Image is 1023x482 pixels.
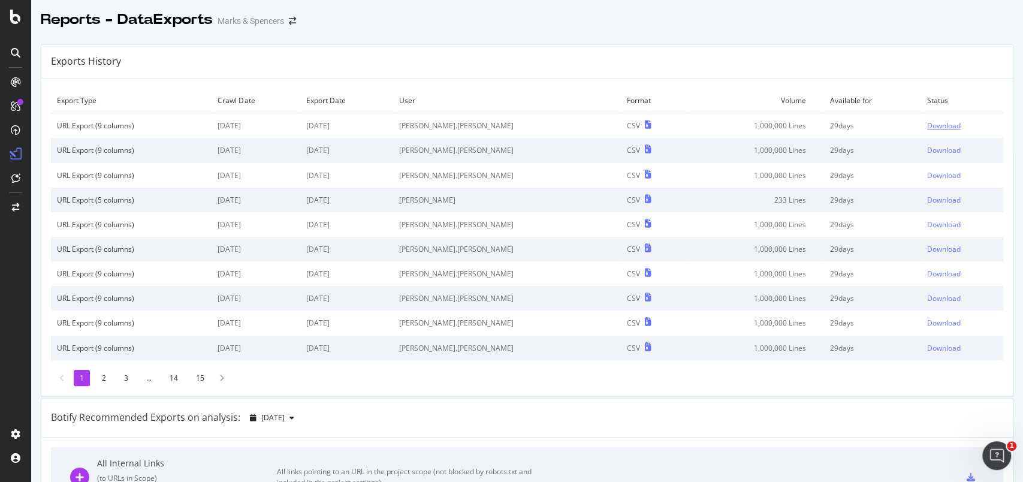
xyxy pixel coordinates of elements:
[289,17,296,25] div: arrow-right-arrow-left
[393,311,621,335] td: [PERSON_NAME].[PERSON_NAME]
[57,120,206,131] div: URL Export (9 columns)
[190,370,210,386] li: 15
[393,237,621,261] td: [PERSON_NAME].[PERSON_NAME]
[300,212,393,237] td: [DATE]
[824,113,921,138] td: 29 days
[627,293,640,303] div: CSV
[393,138,621,162] td: [PERSON_NAME].[PERSON_NAME]
[393,88,621,113] td: User
[687,286,824,311] td: 1,000,000 Lines
[824,286,921,311] td: 29 days
[393,212,621,237] td: [PERSON_NAME].[PERSON_NAME]
[300,188,393,212] td: [DATE]
[927,343,997,353] a: Download
[627,343,640,353] div: CSV
[927,318,961,328] div: Download
[824,163,921,188] td: 29 days
[927,219,961,230] div: Download
[261,412,285,423] span: 2025 Sep. 20th
[212,163,300,188] td: [DATE]
[393,113,621,138] td: [PERSON_NAME].[PERSON_NAME]
[627,269,640,279] div: CSV
[212,188,300,212] td: [DATE]
[57,195,206,205] div: URL Export (5 columns)
[212,212,300,237] td: [DATE]
[927,170,997,180] a: Download
[57,293,206,303] div: URL Export (9 columns)
[393,286,621,311] td: [PERSON_NAME].[PERSON_NAME]
[927,293,961,303] div: Download
[627,145,640,155] div: CSV
[621,88,687,113] td: Format
[300,311,393,335] td: [DATE]
[687,336,824,360] td: 1,000,000 Lines
[140,370,158,386] li: ...
[393,261,621,286] td: [PERSON_NAME].[PERSON_NAME]
[300,286,393,311] td: [DATE]
[245,408,299,427] button: [DATE]
[627,195,640,205] div: CSV
[687,163,824,188] td: 1,000,000 Lines
[687,88,824,113] td: Volume
[927,293,997,303] a: Download
[927,195,961,205] div: Download
[57,219,206,230] div: URL Export (9 columns)
[627,219,640,230] div: CSV
[824,237,921,261] td: 29 days
[627,318,640,328] div: CSV
[927,145,961,155] div: Download
[824,188,921,212] td: 29 days
[824,88,921,113] td: Available for
[57,343,206,353] div: URL Export (9 columns)
[300,261,393,286] td: [DATE]
[927,244,997,254] a: Download
[300,336,393,360] td: [DATE]
[41,10,213,30] div: Reports - DataExports
[927,120,961,131] div: Download
[51,55,121,68] div: Exports History
[51,411,240,424] div: Botify Recommended Exports on analysis:
[212,237,300,261] td: [DATE]
[74,370,90,386] li: 1
[627,244,640,254] div: CSV
[927,145,997,155] a: Download
[212,88,300,113] td: Crawl Date
[687,138,824,162] td: 1,000,000 Lines
[824,212,921,237] td: 29 days
[687,261,824,286] td: 1,000,000 Lines
[212,311,300,335] td: [DATE]
[393,336,621,360] td: [PERSON_NAME].[PERSON_NAME]
[1007,441,1016,451] span: 1
[57,269,206,279] div: URL Export (9 columns)
[300,113,393,138] td: [DATE]
[927,170,961,180] div: Download
[57,318,206,328] div: URL Export (9 columns)
[393,163,621,188] td: [PERSON_NAME].[PERSON_NAME]
[97,457,277,469] div: All Internal Links
[57,244,206,254] div: URL Export (9 columns)
[687,188,824,212] td: 233 Lines
[393,188,621,212] td: [PERSON_NAME]
[96,370,112,386] li: 2
[212,113,300,138] td: [DATE]
[927,318,997,328] a: Download
[51,88,212,113] td: Export Type
[300,163,393,188] td: [DATE]
[212,261,300,286] td: [DATE]
[982,441,1011,470] iframe: Intercom live chat
[300,237,393,261] td: [DATE]
[824,261,921,286] td: 29 days
[57,145,206,155] div: URL Export (9 columns)
[927,269,961,279] div: Download
[927,343,961,353] div: Download
[57,170,206,180] div: URL Export (9 columns)
[687,113,824,138] td: 1,000,000 Lines
[164,370,184,386] li: 14
[300,88,393,113] td: Export Date
[212,286,300,311] td: [DATE]
[927,195,997,205] a: Download
[824,138,921,162] td: 29 days
[300,138,393,162] td: [DATE]
[212,336,300,360] td: [DATE]
[927,219,997,230] a: Download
